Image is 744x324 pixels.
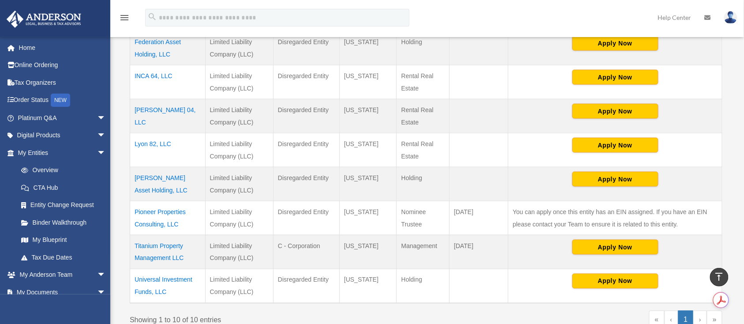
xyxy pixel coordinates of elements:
[12,162,110,179] a: Overview
[6,109,119,127] a: Platinum Q&Aarrow_drop_down
[147,12,157,22] i: search
[130,65,206,99] td: INCA 64, LLC
[119,12,130,23] i: menu
[397,133,450,167] td: Rental Real Estate
[130,31,206,65] td: Federation Asset Holding, LLC
[572,240,658,255] button: Apply Now
[51,94,70,107] div: NEW
[397,269,450,304] td: Holding
[205,31,273,65] td: Limited Liability Company (LLC)
[572,36,658,51] button: Apply Now
[339,99,397,133] td: [US_STATE]
[273,65,339,99] td: Disregarded Entity
[273,201,339,235] td: Disregarded Entity
[339,235,397,269] td: [US_STATE]
[130,201,206,235] td: Pioneer Properties Consulting, LLC
[339,133,397,167] td: [US_STATE]
[273,269,339,304] td: Disregarded Entity
[205,269,273,304] td: Limited Liability Company (LLC)
[205,167,273,201] td: Limited Liability Company (LLC)
[339,65,397,99] td: [US_STATE]
[572,70,658,85] button: Apply Now
[397,31,450,65] td: Holding
[339,269,397,304] td: [US_STATE]
[449,235,508,269] td: [DATE]
[714,271,725,282] i: vertical_align_top
[205,201,273,235] td: Limited Liability Company (LLC)
[12,249,115,266] a: Tax Due Dates
[397,235,450,269] td: Management
[97,109,115,127] span: arrow_drop_down
[572,104,658,119] button: Apply Now
[205,65,273,99] td: Limited Liability Company (LLC)
[6,127,119,144] a: Digital Productsarrow_drop_down
[97,266,115,284] span: arrow_drop_down
[12,231,115,249] a: My Blueprint
[572,274,658,289] button: Apply Now
[130,235,206,269] td: Titanium Property Management LLC
[130,167,206,201] td: [PERSON_NAME] Asset Holding, LLC
[449,201,508,235] td: [DATE]
[339,167,397,201] td: [US_STATE]
[97,283,115,301] span: arrow_drop_down
[119,15,130,23] a: menu
[12,196,115,214] a: Entity Change Request
[12,214,115,231] a: Binder Walkthrough
[273,235,339,269] td: C - Corporation
[273,133,339,167] td: Disregarded Entity
[6,144,115,162] a: My Entitiesarrow_drop_down
[130,269,206,304] td: Universal Investment Funds, LLC
[205,235,273,269] td: Limited Liability Company (LLC)
[397,201,450,235] td: Nominee Trustee
[97,144,115,162] span: arrow_drop_down
[339,31,397,65] td: [US_STATE]
[273,99,339,133] td: Disregarded Entity
[724,11,737,24] img: User Pic
[97,127,115,145] span: arrow_drop_down
[397,167,450,201] td: Holding
[273,167,339,201] td: Disregarded Entity
[205,99,273,133] td: Limited Liability Company (LLC)
[397,65,450,99] td: Rental Real Estate
[6,74,119,91] a: Tax Organizers
[6,57,119,74] a: Online Ordering
[4,11,84,28] img: Anderson Advisors Platinum Portal
[508,201,722,235] td: You can apply once this entity has an EIN assigned. If you have an EIN please contact your Team t...
[397,99,450,133] td: Rental Real Estate
[572,138,658,153] button: Apply Now
[12,179,115,196] a: CTA Hub
[130,99,206,133] td: [PERSON_NAME] 04, LLC
[710,268,729,286] a: vertical_align_top
[6,283,119,301] a: My Documentsarrow_drop_down
[6,266,119,284] a: My Anderson Teamarrow_drop_down
[6,91,119,109] a: Order StatusNEW
[273,31,339,65] td: Disregarded Entity
[130,133,206,167] td: Lyon 82, LLC
[572,172,658,187] button: Apply Now
[339,201,397,235] td: [US_STATE]
[205,133,273,167] td: Limited Liability Company (LLC)
[6,39,119,57] a: Home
